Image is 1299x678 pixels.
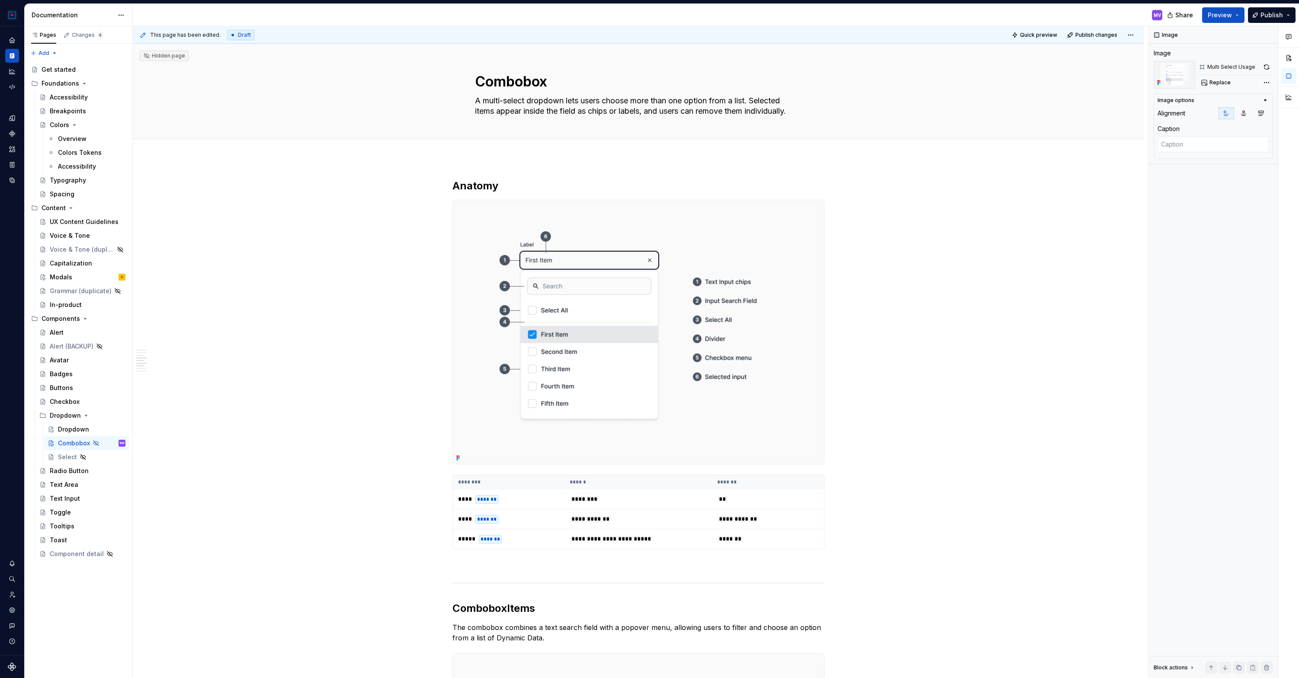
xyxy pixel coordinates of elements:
a: Voice & Tone (duplicate) [36,243,129,256]
div: Select [58,453,77,461]
div: Block actions [1154,662,1196,674]
div: Capitalization [50,259,92,268]
img: 2ec38848-ad8e-4ec1-8366-8798338498bf.png [453,200,824,464]
div: Overview [58,134,87,143]
a: ModalsC [36,270,129,284]
strong: Anatomy [452,179,498,192]
div: Alert [50,328,64,337]
div: Breakpoints [50,107,86,115]
a: Radio Button [36,464,129,478]
div: Avatar [50,356,69,365]
div: Typography [50,176,86,185]
div: Combobox [58,439,90,448]
a: Select [44,450,129,464]
p: The combobox combines a text search field with a popover menu, allowing users to filter and choos... [452,622,824,643]
a: Settings [5,603,19,617]
div: Caption [1158,125,1180,133]
a: Toast [36,533,129,547]
a: Data sources [5,173,19,187]
button: Replace [1199,77,1235,89]
a: Invite team [5,588,19,601]
div: Image [1154,49,1171,58]
div: Alert (BACKUP) [50,342,93,351]
a: Buttons [36,381,129,395]
div: Multi Select Usage [1207,64,1255,70]
a: Badges [36,367,129,381]
div: Badges [50,370,73,378]
a: Component detail [36,547,129,561]
a: Grammar (duplicate) [36,284,129,298]
a: Spacing [36,187,129,201]
a: Toggle [36,505,129,519]
div: Toast [50,536,67,544]
button: Search ⌘K [5,572,19,586]
a: Assets [5,142,19,156]
a: Voice & Tone [36,229,129,243]
a: Get started [28,63,129,77]
div: Changes [72,32,103,38]
span: 4 [96,32,103,38]
div: MV [120,439,125,448]
div: Dropdown [50,411,81,420]
button: Publish [1248,7,1296,23]
div: Page tree [28,63,129,561]
div: Dropdown [58,425,89,434]
span: Draft [238,32,251,38]
span: Share [1175,11,1193,19]
span: This page has been edited. [150,32,221,38]
div: Checkbox [50,397,80,406]
a: Breakpoints [36,104,129,118]
div: Text Input [50,494,80,503]
textarea: Combobox [473,71,800,92]
a: Documentation [5,49,19,63]
div: UX Content Guidelines [50,217,119,226]
div: C [121,273,123,281]
span: Publish [1261,11,1283,19]
div: Accessibility [58,162,96,171]
div: Components [5,127,19,141]
div: Analytics [5,64,19,78]
div: Spacing [50,190,74,198]
button: Preview [1202,7,1244,23]
a: Text Input [36,492,129,505]
button: Notifications [5,556,19,570]
div: Text Area [50,480,78,489]
a: Accessibility [44,160,129,173]
a: Capitalization [36,256,129,270]
a: Colors Tokens [44,146,129,160]
span: Publish changes [1075,32,1117,38]
div: Block actions [1154,664,1188,671]
div: Hidden page [143,52,185,59]
a: Home [5,33,19,47]
a: ComboboxMV [44,436,129,450]
a: Overview [44,132,129,146]
button: Image options [1158,97,1269,104]
a: Supernova Logo [8,662,16,671]
button: Quick preview [1009,29,1061,41]
h2: Items [452,601,824,615]
a: Typography [36,173,129,187]
div: Toggle [50,508,71,517]
a: Storybook stories [5,158,19,172]
textarea: A multi-select dropdown lets users choose more than one option from a list. Selected items appear... [473,94,800,118]
img: 57957fef-0fb6-442f-81f3-9f1f270a8dc7.png [1154,61,1195,89]
div: Foundations [42,79,79,88]
div: Radio Button [50,467,89,475]
button: Contact support [5,619,19,633]
div: Modals [50,273,72,281]
div: Pages [31,32,56,38]
div: Code automation [5,80,19,94]
strong: Combobox [452,602,507,614]
div: Dropdown [36,409,129,422]
div: Component detail [50,550,104,558]
a: Design tokens [5,111,19,125]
